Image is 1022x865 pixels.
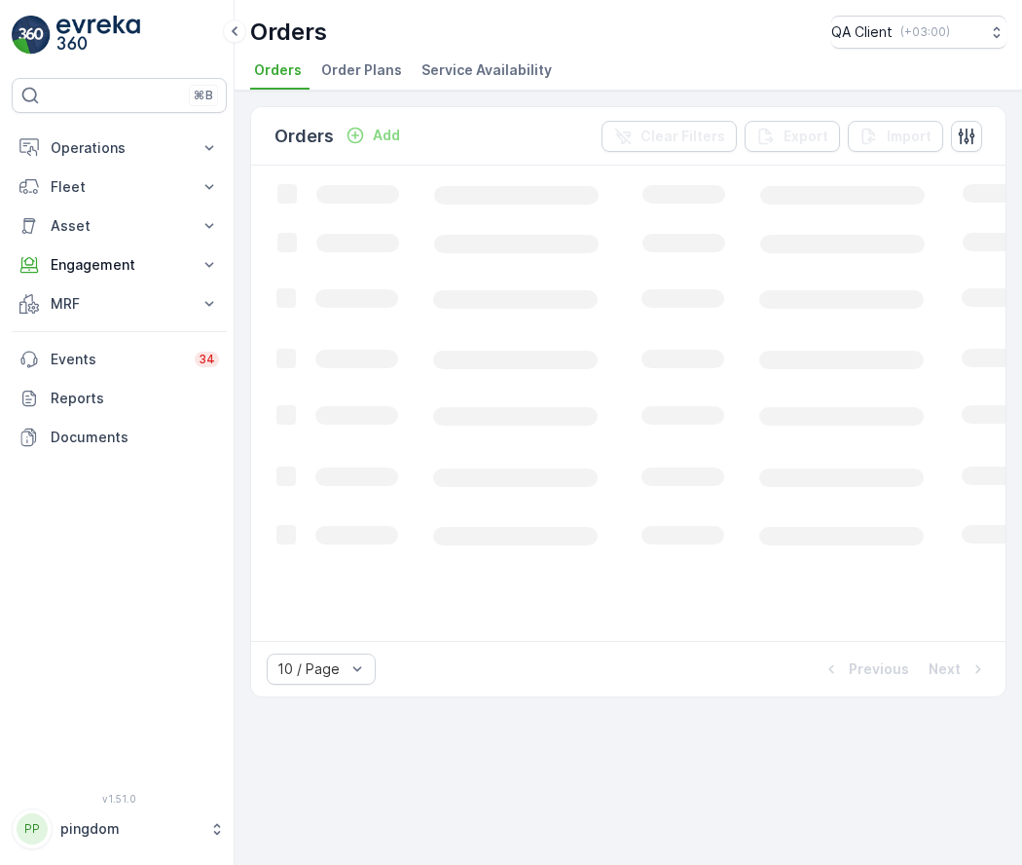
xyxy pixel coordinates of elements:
[60,819,200,839] p: pingdom
[602,121,737,152] button: Clear Filters
[51,216,188,236] p: Asset
[745,121,840,152] button: Export
[51,428,219,447] p: Documents
[338,124,408,147] button: Add
[421,60,552,80] span: Service Availability
[274,123,334,150] p: Orders
[887,127,931,146] p: Import
[254,60,302,80] span: Orders
[784,127,828,146] p: Export
[12,129,227,168] button: Operations
[12,340,227,379] a: Events34
[199,352,215,367] p: 34
[831,16,1006,49] button: QA Client(+03:00)
[12,793,227,805] span: v 1.51.0
[12,379,227,418] a: Reports
[12,16,51,55] img: logo
[831,22,893,42] p: QA Client
[12,809,227,849] button: PPpingdom
[927,658,990,681] button: Next
[849,659,909,679] p: Previous
[17,813,48,845] div: PP
[640,127,725,146] p: Clear Filters
[929,659,961,679] p: Next
[12,207,227,245] button: Asset
[848,121,943,152] button: Import
[12,284,227,323] button: MRF
[12,245,227,284] button: Engagement
[56,16,140,55] img: logo_light-DOdMpM7g.png
[250,17,327,48] p: Orders
[373,126,400,145] p: Add
[51,138,188,158] p: Operations
[321,60,402,80] span: Order Plans
[51,350,183,369] p: Events
[51,294,188,314] p: MRF
[51,389,219,408] p: Reports
[51,177,188,197] p: Fleet
[12,418,227,457] a: Documents
[12,168,227,207] button: Fleet
[194,88,213,103] p: ⌘B
[820,658,911,681] button: Previous
[900,24,950,40] p: ( +03:00 )
[51,255,188,275] p: Engagement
